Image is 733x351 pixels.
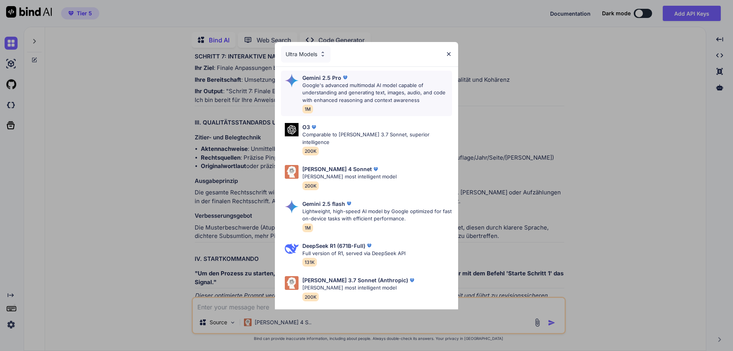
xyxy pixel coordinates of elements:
[302,147,319,155] span: 200K
[302,276,408,284] p: [PERSON_NAME] 3.7 Sonnet (Anthropic)
[302,173,397,181] p: [PERSON_NAME] most intelligent model
[281,46,331,63] div: Ultra Models
[302,284,416,292] p: [PERSON_NAME] most intelligent model
[302,165,372,173] p: [PERSON_NAME] 4 Sonnet
[345,200,353,207] img: premium
[302,293,319,301] span: 200K
[285,276,299,290] img: Pick Models
[408,277,416,284] img: premium
[302,200,345,208] p: Gemini 2.5 flash
[446,51,452,57] img: close
[302,250,405,257] p: Full version of R1, served via DeepSeek API
[302,181,319,190] span: 200K
[285,200,299,214] img: Pick Models
[302,82,452,104] p: Google's advanced multimodal AI model capable of understanding and generating text, images, audio...
[341,74,349,81] img: premium
[302,258,317,267] span: 131K
[285,123,299,136] img: Pick Models
[365,242,373,249] img: premium
[320,51,326,57] img: Pick Models
[302,223,313,232] span: 1M
[285,242,299,256] img: Pick Models
[310,123,318,131] img: premium
[372,165,379,173] img: premium
[302,131,452,146] p: Comparable to [PERSON_NAME] 3.7 Sonnet, superior intelligence
[302,208,452,223] p: Lightweight, high-speed AI model by Google optimized for fast on-device tasks with efficient perf...
[285,165,299,179] img: Pick Models
[302,74,341,82] p: Gemini 2.5 Pro
[285,74,299,87] img: Pick Models
[302,242,365,250] p: DeepSeek R1 (671B-Full)
[302,105,313,113] span: 1M
[302,123,310,131] p: O3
